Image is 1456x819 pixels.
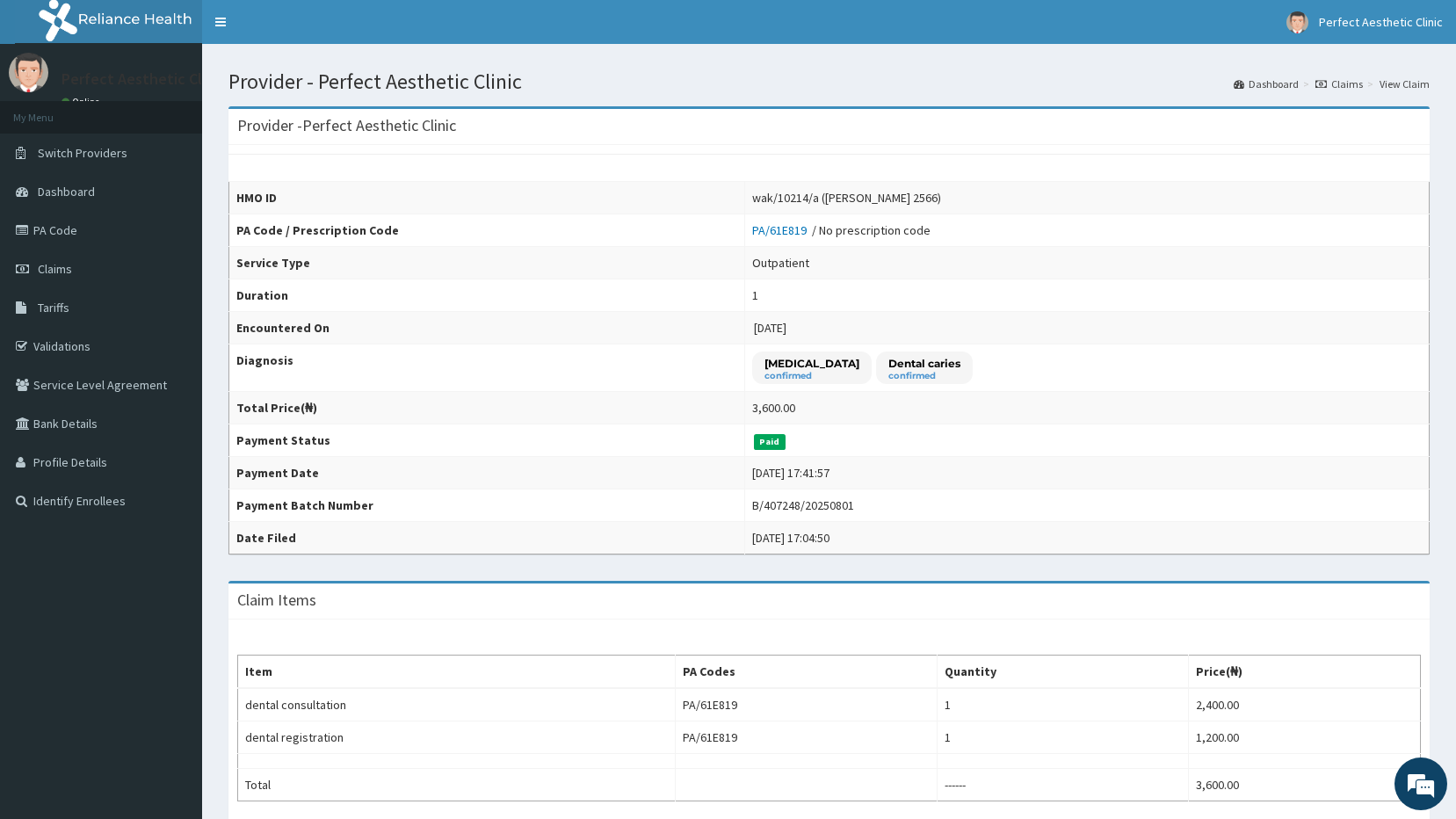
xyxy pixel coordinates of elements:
[229,489,745,522] th: Payment Batch Number
[229,279,745,312] th: Duration
[1189,721,1421,754] td: 1,200.00
[229,522,745,554] th: Date Filed
[752,496,854,514] div: B/407248/20250801
[937,688,1189,721] td: 1
[9,480,335,541] textarea: Type your message and hit 'Enter'
[752,529,829,547] div: [DATE] 17:04:50
[752,399,795,417] div: 3,600.00
[764,372,859,381] small: confirmed
[229,344,745,392] th: Diagnosis
[229,457,745,489] th: Payment Date
[1319,14,1443,30] span: Perfect Aesthetic Clinic
[752,464,829,482] div: [DATE] 17:41:57
[1189,656,1421,689] th: Price(₦)
[91,98,295,121] div: Chat with us now
[764,356,859,371] p: [MEDICAL_DATA]
[675,656,937,689] th: PA Codes
[1189,769,1421,801] td: 3,600.00
[238,656,676,689] th: Item
[33,88,71,132] img: d_794563401_company_1708531726252_794563401
[229,424,745,457] th: Payment Status
[238,769,676,801] td: Total
[752,286,758,304] div: 1
[1315,76,1363,91] a: Claims
[9,53,48,92] img: User Image
[237,118,456,134] h3: Provider - Perfect Aesthetic Clinic
[937,769,1189,801] td: ------
[675,721,937,754] td: PA/61E819
[752,254,809,272] div: Outpatient
[754,434,786,450] span: Paid
[38,145,127,161] span: Switch Providers
[229,392,745,424] th: Total Price(₦)
[229,214,745,247] th: PA Code / Prescription Code
[38,300,69,315] span: Tariffs
[38,184,95,199] span: Dashboard
[752,221,931,239] div: / No prescription code
[888,372,960,381] small: confirmed
[675,688,937,721] td: PA/61E819
[752,189,941,207] div: wak/10214/a ([PERSON_NAME] 2566)
[229,312,745,344] th: Encountered On
[288,9,330,51] div: Minimize live chat window
[229,247,745,279] th: Service Type
[1380,76,1430,91] a: View Claim
[238,721,676,754] td: dental registration
[238,688,676,721] td: dental consultation
[937,721,1189,754] td: 1
[888,356,960,371] p: Dental caries
[229,182,745,214] th: HMO ID
[102,221,243,399] span: We're online!
[937,656,1189,689] th: Quantity
[38,261,72,277] span: Claims
[228,70,1430,93] h1: Provider - Perfect Aesthetic Clinic
[62,71,226,87] p: Perfect Aesthetic Clinic
[752,222,812,238] a: PA/61E819
[754,320,786,336] span: [DATE]
[1286,11,1308,33] img: User Image
[1234,76,1299,91] a: Dashboard
[237,592,316,608] h3: Claim Items
[62,96,104,108] a: Online
[1189,688,1421,721] td: 2,400.00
